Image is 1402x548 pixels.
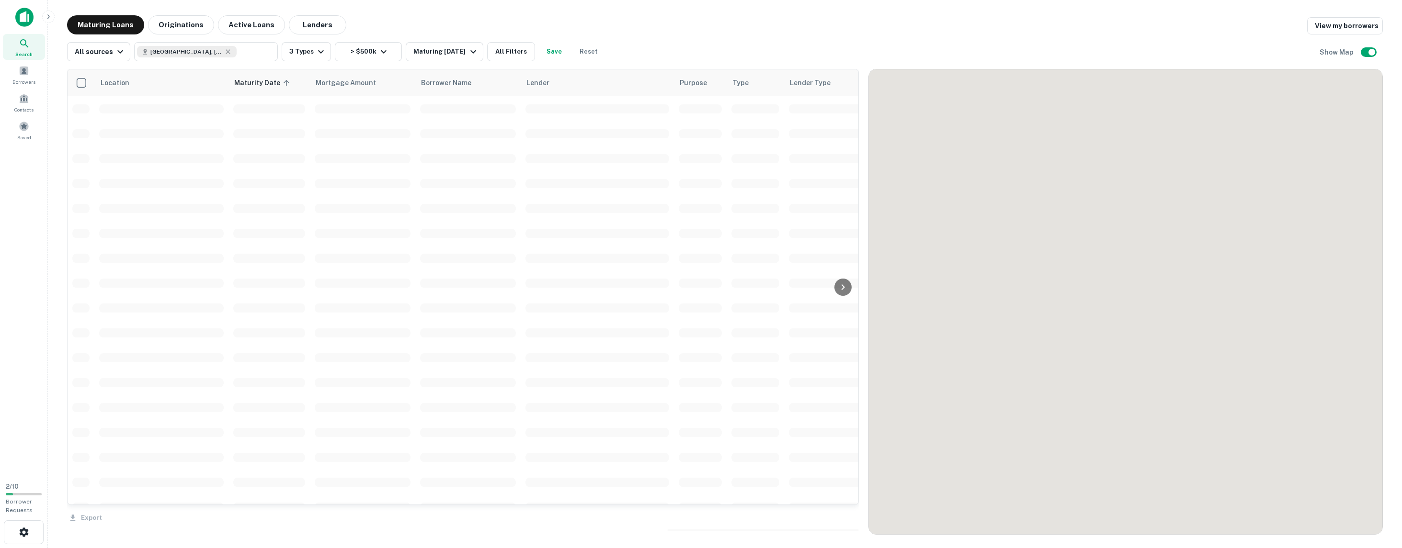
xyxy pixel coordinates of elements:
[526,77,549,89] span: Lender
[316,77,388,89] span: Mortgage Amount
[289,15,346,34] button: Lenders
[100,77,129,89] span: Location
[732,77,749,89] span: Type
[406,42,483,61] button: Maturing [DATE]
[335,42,402,61] button: > $500k
[415,69,521,96] th: Borrower Name
[67,42,130,61] button: All sources
[282,42,331,61] button: 3 Types
[790,77,831,89] span: Lender Type
[310,69,415,96] th: Mortgage Amount
[15,8,34,27] img: capitalize-icon.png
[12,78,35,86] span: Borrowers
[1307,17,1383,34] a: View my borrowers
[94,69,228,96] th: Location
[487,42,535,61] button: All Filters
[75,46,126,57] div: All sources
[17,134,31,141] span: Saved
[1320,47,1355,57] h6: Show Map
[150,47,222,56] span: [GEOGRAPHIC_DATA], [GEOGRAPHIC_DATA], [GEOGRAPHIC_DATA]
[148,15,214,34] button: Originations
[6,483,19,490] span: 2 / 10
[3,34,45,60] a: Search
[727,69,784,96] th: Type
[421,77,471,89] span: Borrower Name
[869,69,1382,534] div: 0 0
[413,46,479,57] div: Maturing [DATE]
[14,106,34,113] span: Contacts
[6,498,33,514] span: Borrower Requests
[15,50,33,58] span: Search
[3,89,45,115] a: Contacts
[67,15,144,34] button: Maturing Loans
[573,42,604,61] button: Reset
[3,62,45,88] a: Borrowers
[680,77,707,89] span: Purpose
[539,42,570,61] button: Save your search to get updates of matches that match your search criteria.
[521,69,674,96] th: Lender
[3,117,45,143] a: Saved
[218,15,285,34] button: Active Loans
[674,69,727,96] th: Purpose
[784,69,870,96] th: Lender Type
[228,69,310,96] th: Maturity Date
[234,77,293,89] span: Maturity Date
